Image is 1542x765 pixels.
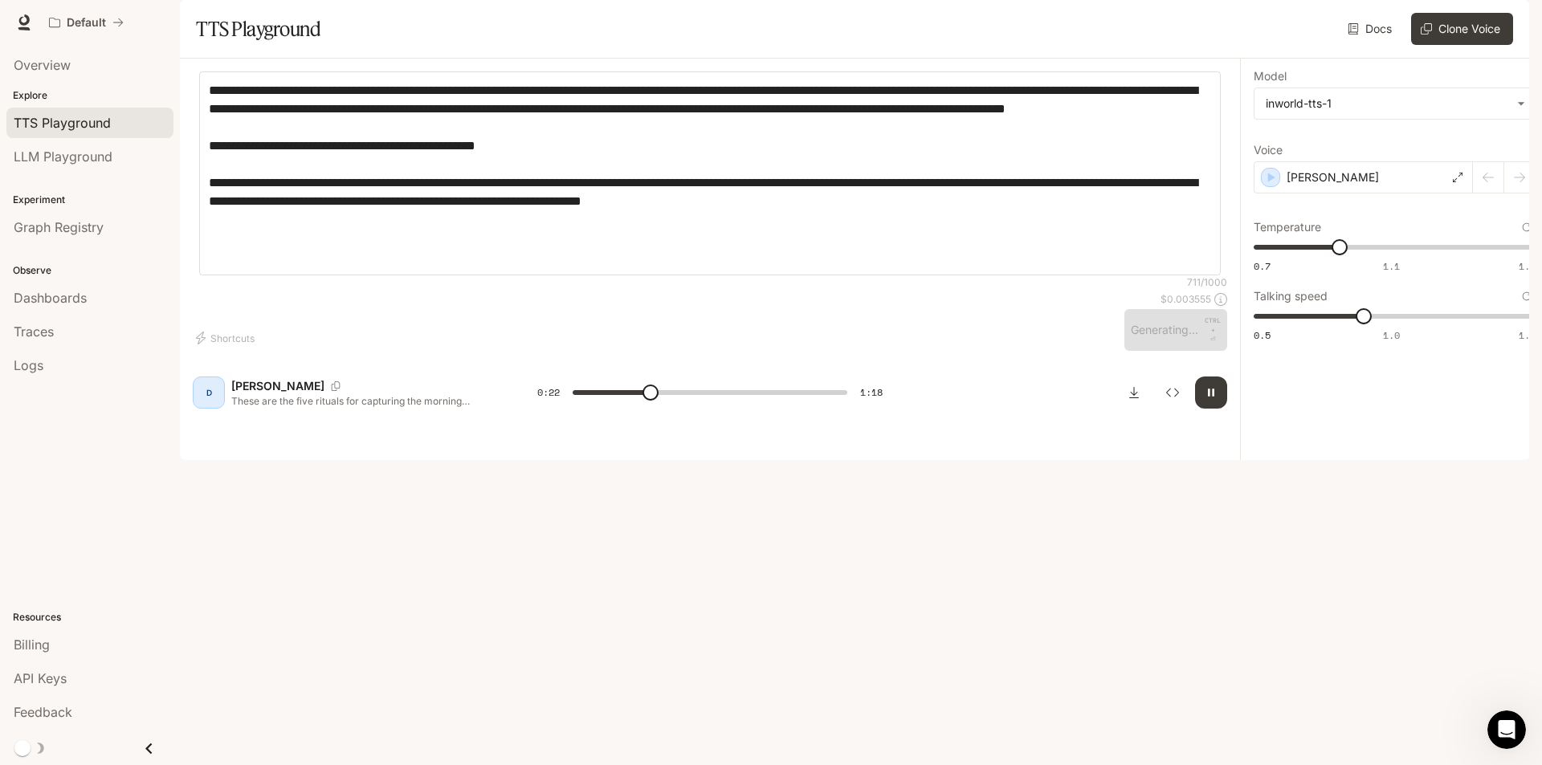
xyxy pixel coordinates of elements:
button: Copy Voice ID [324,381,347,391]
button: All workspaces [42,6,131,39]
span: 1:18 [860,385,883,401]
p: Voice [1254,144,1283,156]
div: D [196,380,222,405]
button: Reset to default [1518,218,1536,236]
span: 0.5 [1254,328,1271,342]
p: Model [1254,71,1287,82]
p: [PERSON_NAME] [1287,169,1379,185]
div: inworld-tts-1 [1266,96,1509,112]
span: 0:22 [537,385,560,401]
button: Clone Voice [1411,13,1513,45]
button: Shortcuts [193,325,261,351]
span: 1.5 [1519,328,1536,342]
button: Inspect [1156,376,1189,409]
p: Temperature [1254,222,1321,233]
span: 1.0 [1383,328,1400,342]
iframe: Intercom live chat [1487,710,1526,749]
h1: TTS Playground [196,13,320,45]
p: Default [67,16,106,30]
span: 0.7 [1254,259,1271,273]
p: Talking speed [1254,291,1328,302]
button: Download audio [1118,376,1150,409]
span: 1.1 [1383,259,1400,273]
div: inworld-tts-1 [1254,88,1535,119]
p: These are the five rituals for capturing the morning foothold. They require neither money nor spe... [231,394,499,408]
span: 1.5 [1519,259,1536,273]
button: Reset to default [1518,287,1536,305]
p: [PERSON_NAME] [231,378,324,394]
a: Docs [1344,13,1398,45]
